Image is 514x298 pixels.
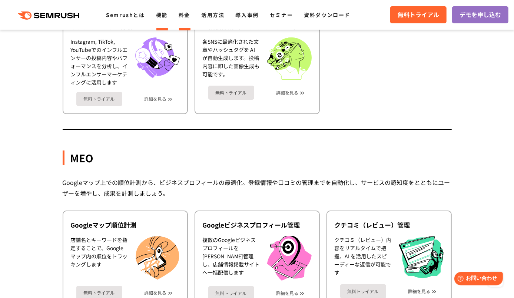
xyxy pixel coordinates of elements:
div: 各SNSに最適化された文章やハッシュタグを AI が自動生成します。投稿内容に即した画像生成も可能です。 [203,37,260,80]
span: デモを申し込む [460,10,501,20]
img: Googleマップ順位計測 [135,236,180,280]
a: 無料トライアル [390,6,447,23]
a: デモを申し込む [452,6,508,23]
img: Googleビジネスプロフィール管理 [267,236,312,281]
a: 詳細を見る [276,291,299,296]
img: クチコミ（レビュー）管理 [399,236,444,279]
a: 料金 [179,11,190,19]
div: クチコミ（レビュー）管理 [335,221,444,229]
div: 店舗名とキーワードを指定することで、Googleマップ内の順位をトラッキングします [71,236,128,280]
a: 詳細を見る [276,90,299,95]
a: Semrushとは [106,11,145,19]
a: 無料トライアル [208,86,254,100]
div: MEO [63,150,452,165]
a: 詳細を見る [145,290,167,295]
span: 無料トライアル [398,10,439,20]
a: 導入事例 [236,11,259,19]
div: Instagram, TikTok, YouTubeでのインフルエンサーの投稿内容やパフォーマンスを分析し、インフルエンサーマーケティングに活用します [71,37,128,86]
div: クチコミ（レビュー）内容をリアルタイムで把握、AI を活用したスピーディーな返信が可能です [335,236,392,279]
a: 無料トライアル [76,92,122,106]
img: インフルエンサー分析 [135,37,180,78]
div: Googleマップ上での順位計測から、ビジネスプロフィールの最適化。登録情報や口コミの管理までを自動化し、サービスの認知度をとともにユーザーを増やし、成果を計測しましょう。 [63,177,452,199]
a: 詳細を見る [408,289,431,294]
a: 機能 [156,11,168,19]
a: 詳細を見る [145,96,167,102]
a: セミナー [270,11,293,19]
a: 資料ダウンロード [304,11,350,19]
div: Googleビジネスプロフィール管理 [203,221,312,229]
div: Googleマップ順位計測 [71,221,180,229]
div: 複数のGoogleビジネスプロフィールを[PERSON_NAME]管理し、店舗情報掲載サイトへ一括配信します [203,236,260,281]
img: AI投稿作成（Social Content AI） [267,37,312,80]
a: 活用方法 [201,11,224,19]
iframe: Help widget launcher [448,269,506,290]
